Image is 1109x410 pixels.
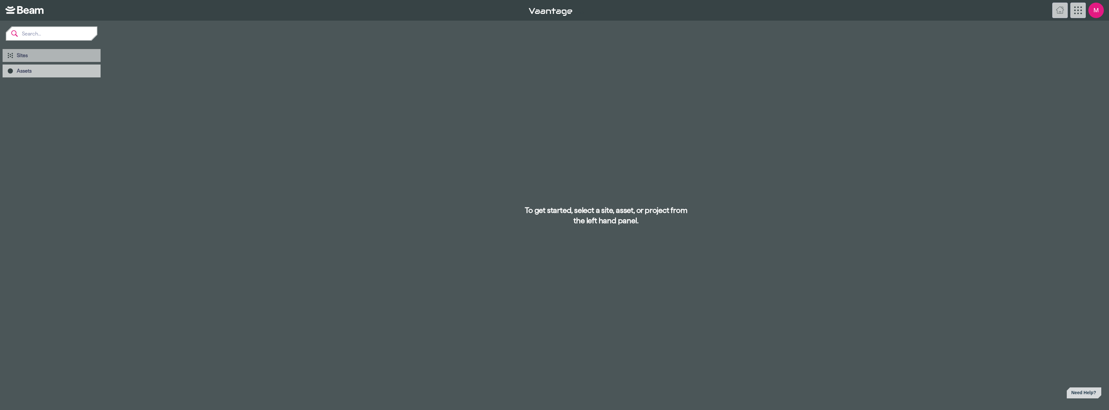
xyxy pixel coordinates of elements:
img: Beam - Home [5,6,44,14]
span: M [1088,3,1104,18]
img: Vaantage - Home [529,8,572,16]
input: Search... [18,27,97,40]
button: Home [1052,3,1068,18]
iframe: Help widget launcher [1054,385,1104,403]
h2: To get started, select a site, asset, or project from the left hand panel. [520,205,692,226]
span: Assets [17,68,32,74]
div: v 1.3.0 [529,6,1050,14]
div: Account Menu [1088,3,1104,18]
button: App Menu [1070,3,1086,18]
span: Sites [17,53,28,58]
